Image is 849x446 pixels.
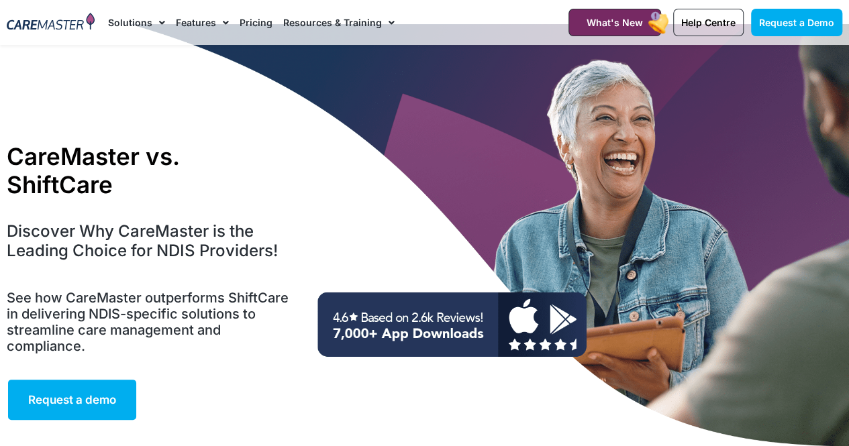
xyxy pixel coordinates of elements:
[673,9,744,36] a: Help Centre
[587,17,643,28] span: What's New
[759,17,834,28] span: Request a Demo
[7,13,95,32] img: CareMaster Logo
[7,290,291,354] h5: See how CareMaster outperforms ShiftCare in delivering NDIS-specific solutions to streamline care...
[28,393,116,406] span: Request a demo
[751,9,842,36] a: Request a Demo
[7,142,291,199] h1: CareMaster vs. ShiftCare
[7,222,291,261] h4: Discover Why CareMaster is the Leading Choice for NDIS Providers!
[568,9,661,36] a: What's New
[7,378,138,421] a: Request a demo
[681,17,736,28] span: Help Centre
